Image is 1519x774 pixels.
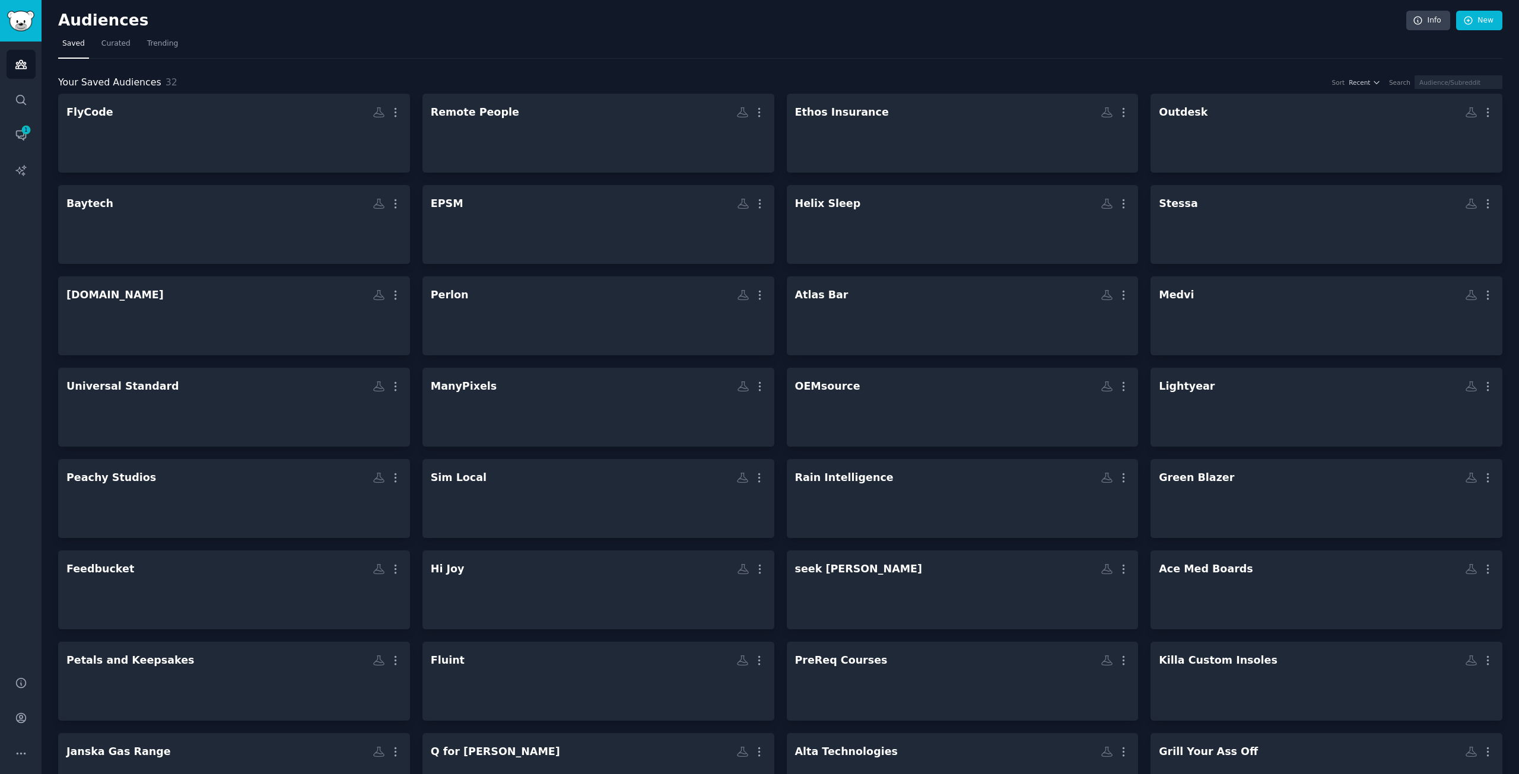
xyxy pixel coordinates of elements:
[101,39,131,49] span: Curated
[1159,288,1194,302] div: Medvi
[422,550,774,629] a: Hi Joy
[795,562,923,576] div: seek [PERSON_NAME]
[58,368,410,447] a: Universal Standard
[422,276,774,355] a: Perlon
[66,288,164,302] div: [DOMAIN_NAME]
[1151,459,1502,538] a: Green Blazer
[58,11,1406,30] h2: Audiences
[58,459,410,538] a: Peachy Studios
[431,288,469,302] div: Perlon
[1151,276,1502,355] a: Medvi
[66,562,134,576] div: Feedbucket
[1349,78,1370,87] span: Recent
[147,39,178,49] span: Trending
[787,459,1139,538] a: Rain Intelligence
[431,105,519,120] div: Remote People
[66,653,194,668] div: Petals and Keepsakes
[66,196,113,211] div: Baytech
[166,77,177,88] span: 32
[431,653,465,668] div: Fluint
[1159,379,1215,394] div: Lightyear
[62,39,85,49] span: Saved
[787,276,1139,355] a: Atlas Bar
[431,196,463,211] div: EPSM
[795,744,898,759] div: Alta Technologies
[1332,78,1345,87] div: Sort
[1159,196,1197,211] div: Stessa
[422,368,774,447] a: ManyPixels
[97,34,135,59] a: Curated
[1151,185,1502,264] a: Stessa
[787,550,1139,629] a: seek [PERSON_NAME]
[1406,11,1450,31] a: Info
[1151,368,1502,447] a: Lightyear
[431,470,487,485] div: Sim Local
[1151,642,1502,721] a: Killa Custom Insoles
[795,196,861,211] div: Helix Sleep
[1159,653,1278,668] div: Killa Custom Insoles
[66,470,156,485] div: Peachy Studios
[431,379,497,394] div: ManyPixels
[795,379,860,394] div: OEMsource
[143,34,182,59] a: Trending
[66,744,171,759] div: Janska Gas Range
[1415,75,1502,89] input: Audience/Subreddit
[787,94,1139,173] a: Ethos Insurance
[422,94,774,173] a: Remote People
[58,75,161,90] span: Your Saved Audiences
[58,276,410,355] a: [DOMAIN_NAME]
[431,562,465,576] div: Hi Joy
[787,185,1139,264] a: Helix Sleep
[1159,105,1207,120] div: Outdesk
[795,653,888,668] div: PreReq Courses
[795,288,849,302] div: Atlas Bar
[21,126,31,134] span: 1
[422,185,774,264] a: EPSM
[58,185,410,264] a: Baytech
[787,368,1139,447] a: OEMsource
[1159,744,1258,759] div: Grill Your Ass Off
[1159,562,1253,576] div: Ace Med Boards
[1456,11,1502,31] a: New
[1151,94,1502,173] a: Outdesk
[795,105,889,120] div: Ethos Insurance
[58,94,410,173] a: FlyCode
[422,459,774,538] a: Sim Local
[1151,550,1502,629] a: Ace Med Boards
[431,744,560,759] div: Q for [PERSON_NAME]
[58,34,89,59] a: Saved
[7,11,34,31] img: GummySearch logo
[795,470,894,485] div: Rain Intelligence
[7,120,36,149] a: 1
[787,642,1139,721] a: PreReq Courses
[58,550,410,629] a: Feedbucket
[66,379,179,394] div: Universal Standard
[1349,78,1381,87] button: Recent
[1159,470,1234,485] div: Green Blazer
[58,642,410,721] a: Petals and Keepsakes
[66,105,113,120] div: FlyCode
[1389,78,1410,87] div: Search
[422,642,774,721] a: Fluint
